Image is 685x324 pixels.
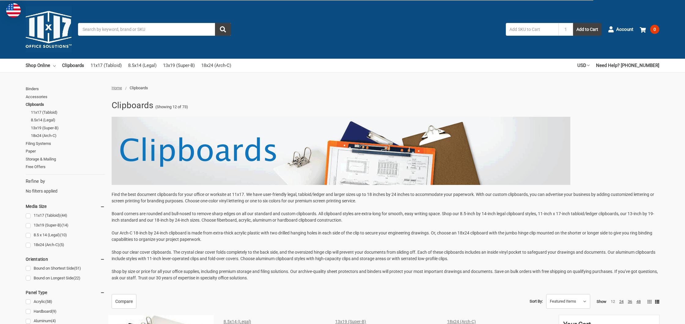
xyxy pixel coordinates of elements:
a: 11x17 (Tabloid) [91,59,122,72]
a: 13x19 (Super-B) [163,59,195,72]
a: 11x17 (Tabloid) [31,109,105,116]
a: Compare [112,294,136,309]
a: Storage & Mailing [26,155,105,163]
a: Paper [26,147,105,155]
img: clipboardbanner2.png [112,116,570,185]
a: 13x19 (Super-B) [26,221,105,230]
span: Clipboards [130,86,148,90]
a: 18x24 (Arch-C) [447,319,476,324]
a: Free Offers [26,163,105,171]
span: (4) [51,318,56,323]
a: Clipboards [26,101,105,109]
span: (51) [74,266,81,271]
h5: Media Size [26,203,105,210]
input: Add SKU to Cart [506,23,558,36]
a: Accessories [26,93,105,101]
span: (9) [52,309,57,314]
span: (22) [73,276,80,280]
a: Hardboard [26,307,105,316]
span: (58) [45,299,52,304]
p: Find the best document clipboards for your office or worksite at 11x17. We have user-friendly leg... [112,191,659,281]
a: Shop Online [26,59,56,72]
div: No filters applied [26,178,105,194]
span: (44) [60,213,67,218]
a: Bound on Shortest Side [26,264,105,273]
h5: Orientation [26,256,105,263]
a: Acrylic [26,298,105,306]
h5: Refine by [26,178,105,185]
a: 13x19 (Super-B) [335,319,366,324]
a: Filing Systems [26,140,105,148]
a: 8.5 x 14 (Legal) [26,231,105,239]
img: 11x17.com [26,6,72,52]
span: Account [616,26,633,33]
h1: Clipboards [112,98,154,113]
a: 8.5x14 (Legal) [31,116,105,124]
a: 18x24 (Arch-C) [26,241,105,249]
button: Add to Cart [573,23,602,36]
a: Account [608,21,633,37]
a: 8.5x14 (Legal) [224,319,251,324]
a: USD [577,59,590,72]
a: Home [112,86,122,90]
input: Search by keyword, brand or SKU [78,23,231,36]
span: 0 [650,25,659,34]
span: (10) [60,233,67,237]
label: Sort By: [530,297,543,306]
a: Bound on Longest Side [26,274,105,282]
h5: Panel Type [26,289,105,296]
span: (5) [59,242,64,247]
span: (14) [61,223,68,227]
a: 18x24 (Arch-C) [201,59,231,72]
a: Binders [26,85,105,93]
a: 0 [640,21,659,37]
a: 18x24 (Arch-C) [31,132,105,140]
a: 13x19 (Super-B) [31,124,105,132]
a: 8.5x14 (Legal) [128,59,157,72]
a: 11x17 (Tabloid) [26,212,105,220]
a: Clipboards [62,59,84,72]
a: Need Help? [PHONE_NUMBER] [596,59,659,72]
span: (Showing 12 of 73) [155,104,188,110]
img: duty and tax information for United States [6,3,21,18]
